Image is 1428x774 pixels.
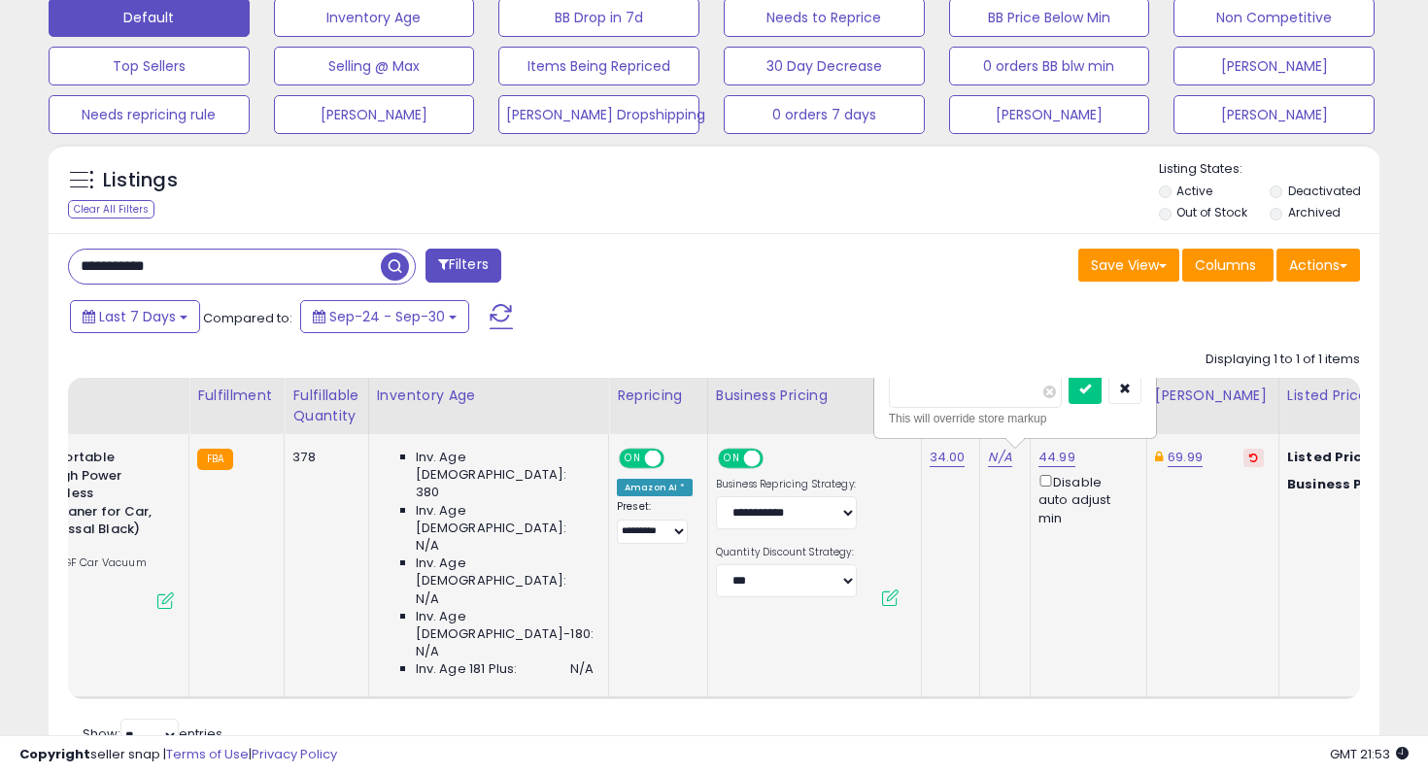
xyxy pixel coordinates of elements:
[19,745,90,763] strong: Copyright
[416,537,439,555] span: N/A
[1159,160,1380,179] p: Listing States:
[949,47,1150,85] button: 0 orders BB blw min
[1206,351,1360,369] div: Displaying 1 to 1 of 1 items
[300,300,469,333] button: Sep-24 - Sep-30
[70,300,200,333] button: Last 7 Days
[329,307,445,326] span: Sep-24 - Sep-30
[621,451,645,467] span: ON
[617,500,693,544] div: Preset:
[425,249,501,283] button: Filters
[949,95,1150,134] button: [PERSON_NAME]
[274,47,475,85] button: Selling @ Max
[1287,448,1376,466] b: Listed Price:
[197,449,233,470] small: FBA
[1182,249,1274,282] button: Columns
[1176,204,1247,220] label: Out of Stock
[416,555,594,589] span: Inv. Age [DEMOGRAPHIC_DATA]:
[416,449,594,484] span: Inv. Age [DEMOGRAPHIC_DATA]:
[1168,448,1203,467] a: 69.99
[1288,183,1361,199] label: Deactivated
[724,47,925,85] button: 30 Day Decrease
[498,47,699,85] button: Items Being Repriced
[930,448,966,467] a: 34.00
[68,200,154,219] div: Clear All Filters
[1078,249,1179,282] button: Save View
[889,409,1141,428] div: This will override store markup
[49,47,250,85] button: Top Sellers
[498,95,699,134] button: [PERSON_NAME] Dropshipping
[197,386,276,406] div: Fulfillment
[416,608,594,643] span: Inv. Age [DEMOGRAPHIC_DATA]-180:
[716,386,913,406] div: Business Pricing
[274,95,475,134] button: [PERSON_NAME]
[662,451,693,467] span: OFF
[49,95,250,134] button: Needs repricing rule
[724,95,925,134] button: 0 orders 7 days
[1330,745,1409,763] span: 2025-10-8 21:53 GMT
[1288,204,1341,220] label: Archived
[166,745,249,763] a: Terms of Use
[377,386,600,406] div: Inventory Age
[716,546,857,559] label: Quantity Discount Strategy:
[416,643,439,660] span: N/A
[1173,95,1375,134] button: [PERSON_NAME]
[103,167,178,194] h5: Listings
[416,660,518,678] span: Inv. Age 181 Plus:
[720,451,744,467] span: ON
[570,660,594,678] span: N/A
[1276,249,1360,282] button: Actions
[1155,386,1271,406] div: [PERSON_NAME]
[292,449,353,466] div: 378
[1038,471,1132,527] div: Disable auto adjust min
[416,484,439,501] span: 380
[716,478,857,491] label: Business Repricing Strategy:
[1287,475,1394,493] b: Business Price:
[1195,255,1256,275] span: Columns
[416,502,594,537] span: Inv. Age [DEMOGRAPHIC_DATA]:
[83,724,222,743] span: Show: entries
[988,448,1011,467] a: N/A
[416,590,439,608] span: N/A
[1173,47,1375,85] button: [PERSON_NAME]
[292,386,359,426] div: Fulfillable Quantity
[19,746,337,764] div: seller snap | |
[1038,448,1075,467] a: 44.99
[617,479,693,496] div: Amazon AI *
[617,386,699,406] div: Repricing
[760,451,791,467] span: OFF
[203,309,292,327] span: Compared to:
[252,745,337,763] a: Privacy Policy
[99,307,176,326] span: Last 7 Days
[1176,183,1212,199] label: Active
